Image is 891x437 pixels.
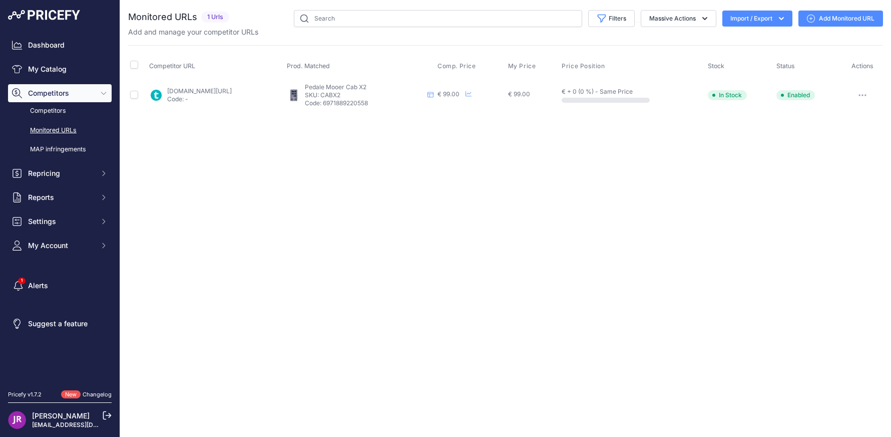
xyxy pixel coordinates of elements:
span: Competitor URL [149,62,195,70]
button: Price Position [562,62,607,70]
a: Alerts [8,277,112,295]
span: My Account [28,241,94,251]
a: Monitored URLs [8,122,112,139]
a: [PERSON_NAME] [32,411,90,420]
span: Reports [28,192,94,202]
span: Settings [28,216,94,227]
span: Enabled [776,90,815,100]
button: Competitors [8,84,112,102]
span: € + 0 (0 %) - Same Price [562,88,633,95]
a: [DOMAIN_NAME][URL] [167,87,232,95]
span: Competitors [28,88,94,98]
button: Import / Export [722,11,792,27]
button: Massive Actions [641,10,716,27]
span: Stock [708,62,724,70]
img: Pricefy Logo [8,10,80,20]
p: Code: 6971889220558 [305,99,423,107]
span: New [61,390,81,399]
span: Status [776,62,795,70]
span: Prod. Matched [287,62,330,70]
button: Filters [588,10,635,27]
a: Add Monitored URL [798,11,883,27]
span: Pedale Mooer Cab X2 [305,83,366,91]
a: Changelog [83,391,112,398]
h2: Monitored URLs [128,10,197,24]
a: [EMAIL_ADDRESS][DOMAIN_NAME] [32,421,137,428]
span: Repricing [28,168,94,178]
a: Competitors [8,102,112,120]
button: Reports [8,188,112,206]
p: Add and manage your competitor URLs [128,27,258,37]
input: Search [294,10,582,27]
button: Settings [8,212,112,231]
button: Comp. Price [437,62,478,70]
span: € 99.00 [508,90,530,98]
span: € 99.00 [437,90,460,98]
span: In Stock [708,90,747,100]
a: Suggest a feature [8,315,112,333]
button: Repricing [8,164,112,182]
span: Comp. Price [437,62,476,70]
a: My Catalog [8,60,112,78]
div: Pricefy v1.7.2 [8,390,42,399]
p: SKU: CABX2 [305,91,423,99]
span: Price Position [562,62,605,70]
span: My Price [508,62,536,70]
a: Dashboard [8,36,112,54]
button: My Price [508,62,538,70]
span: 1 Urls [201,12,229,23]
span: Actions [851,62,873,70]
button: My Account [8,237,112,255]
nav: Sidebar [8,36,112,378]
a: MAP infringements [8,141,112,158]
p: Code: - [167,95,232,103]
